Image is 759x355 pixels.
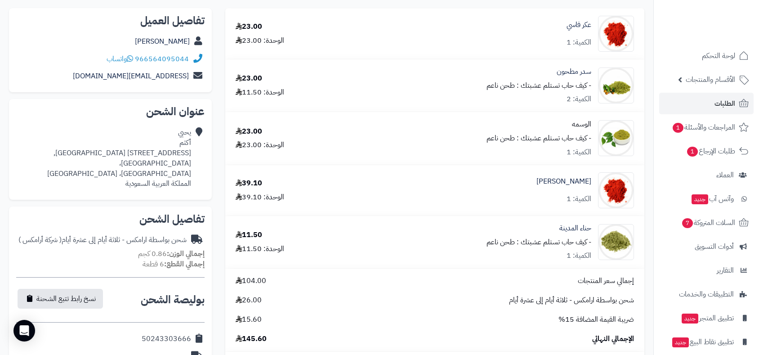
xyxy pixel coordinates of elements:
[16,106,205,117] h2: عنوان الشحن
[598,224,634,260] img: 112ef9eee4a89c3244e3ead3ad496faadfc-90x90.jpg
[487,237,591,247] small: - كيف حاب تستلم عشبتك : طحن ناعم
[567,94,591,104] div: الكمية: 2
[659,140,754,162] a: طلبات الإرجاع1
[682,314,698,324] span: جديد
[692,194,708,204] span: جديد
[659,212,754,234] a: السلات المتروكة7
[695,240,734,253] span: أدوات التسويق
[236,87,284,98] div: الوحدة: 11.50
[557,67,591,77] a: سدر مطحون
[135,36,190,47] a: [PERSON_NAME]
[671,336,734,348] span: تطبيق نقاط البيع
[716,169,734,181] span: العملاء
[236,36,284,46] div: الوحدة: 23.00
[167,248,205,259] strong: إجمالي الوزن:
[567,147,591,157] div: الكمية: 1
[16,127,191,189] div: يحيي أكثم [STREET_ADDRESS] [GEOGRAPHIC_DATA], [GEOGRAPHIC_DATA]، [GEOGRAPHIC_DATA]، [GEOGRAPHIC_D...
[681,216,735,229] span: السلات المتروكة
[598,16,634,52] img: 2d927f413a37834c76ed478feb200e6b9-90x90.jpg
[698,25,750,44] img: logo-2.png
[135,54,189,64] a: 966564095044
[659,45,754,67] a: لوحة التحكم
[659,164,754,186] a: العملاء
[13,320,35,342] div: Open Intercom Messenger
[16,214,205,225] h2: تفاصيل الشحن
[487,133,591,144] small: - كيف حاب تستلم عشبتك : طحن ناعم
[236,315,262,325] span: 15.60
[659,331,754,353] a: تطبيق نقاط البيعجديد
[598,172,634,208] img: 76e4efb6f7dcb98f769511b0ea7235c587-90x90.jpg
[686,145,735,157] span: طلبات الإرجاع
[659,260,754,281] a: التقارير
[236,192,284,202] div: الوحدة: 39.10
[572,119,591,130] a: الوسمه
[236,295,262,306] span: 26.00
[659,236,754,257] a: أدوات التسويق
[236,276,266,286] span: 104.00
[672,121,735,134] span: المراجعات والأسئلة
[714,97,735,110] span: الطلبات
[16,15,205,26] h2: تفاصيل العميل
[236,244,284,254] div: الوحدة: 11.50
[702,49,735,62] span: لوحة التحكم
[73,71,189,81] a: [EMAIL_ADDRESS][DOMAIN_NAME]
[142,334,191,344] div: 50243303666
[682,218,693,228] span: 7
[487,80,591,91] small: - كيف حاب تستلم عشبتك : طحن ناعم
[567,251,591,261] div: الكمية: 1
[691,193,734,205] span: وآتس آب
[673,123,683,133] span: 1
[236,230,262,240] div: 11.50
[717,264,734,277] span: التقارير
[559,223,591,234] a: حناء المدينة
[681,312,734,324] span: تطبيق المتجر
[164,259,205,270] strong: إجمالي القطع:
[686,73,735,86] span: الأقسام والمنتجات
[598,67,634,103] img: 52cb35e0599eaa4d9a7e328eda3abc3eec-90x90.jpg
[236,22,262,32] div: 23.00
[236,126,262,137] div: 23.00
[567,194,591,204] div: الكمية: 1
[659,188,754,210] a: وآتس آبجديد
[687,147,698,157] span: 1
[672,337,689,347] span: جديد
[236,334,267,344] span: 145.60
[659,283,754,305] a: التطبيقات والخدمات
[236,73,262,84] div: 23.00
[509,295,634,306] span: شحن بواسطة ارامكس - ثلاثة أيام إلى عشرة أيام
[578,276,634,286] span: إجمالي سعر المنتجات
[659,307,754,329] a: تطبيق المتجرجديد
[107,54,133,64] a: واتساب
[138,248,205,259] small: 0.86 كجم
[536,176,591,187] a: [PERSON_NAME]
[659,117,754,138] a: المراجعات والأسئلة1
[567,20,591,30] a: عكر فاسي
[143,259,205,270] small: 6 قطعة
[592,334,634,344] span: الإجمالي النهائي
[236,140,284,150] div: الوحدة: 23.00
[36,293,96,304] span: نسخ رابط تتبع الشحنة
[558,315,634,325] span: ضريبة القيمة المضافة 15%
[659,93,754,114] a: الطلبات
[598,120,634,156] img: 662dcf8556109d23e0b2203d3962307432-90x90.jpg
[567,37,591,48] div: الكمية: 1
[18,289,103,309] button: نسخ رابط تتبع الشحنة
[18,235,187,245] div: شحن بواسطة ارامكس - ثلاثة أيام إلى عشرة أيام
[236,178,262,189] div: 39.10
[679,288,734,301] span: التطبيقات والخدمات
[18,234,62,245] span: ( شركة أرامكس )
[141,294,205,305] h2: بوليصة الشحن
